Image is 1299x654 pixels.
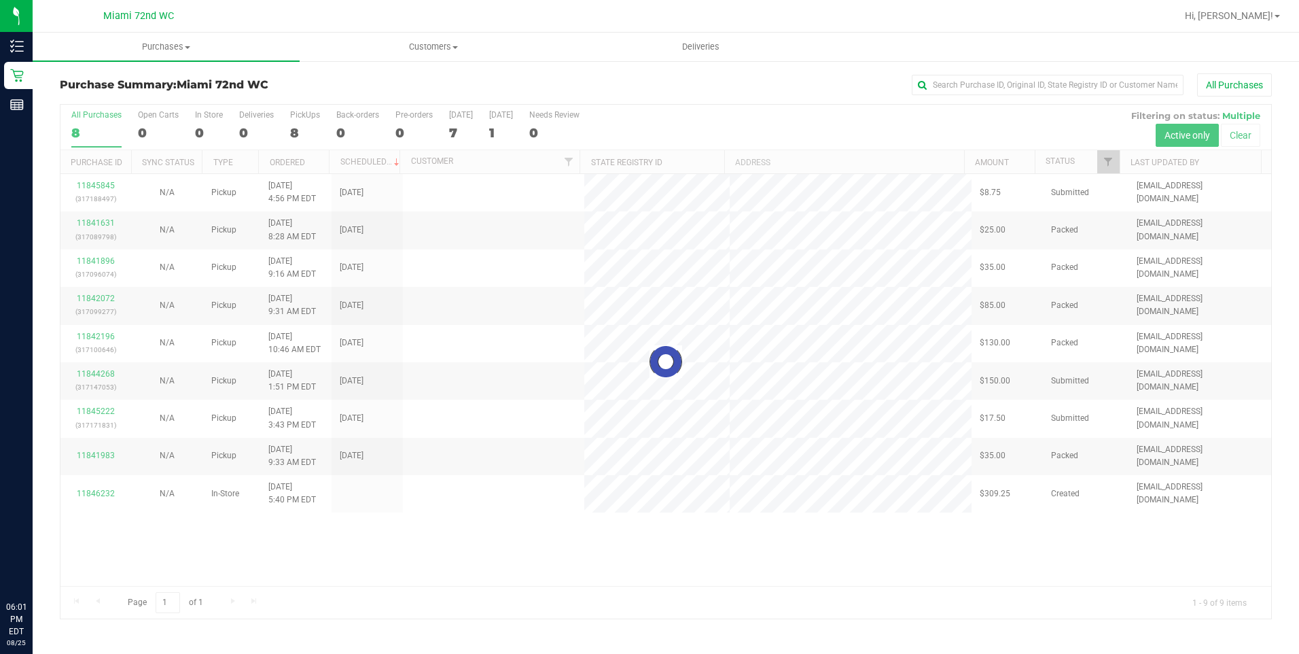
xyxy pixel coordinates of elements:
inline-svg: Retail [10,69,24,82]
span: Purchases [33,41,300,53]
inline-svg: Inventory [10,39,24,53]
span: Customers [300,41,566,53]
a: Purchases [33,33,300,61]
p: 08/25 [6,638,26,648]
h3: Purchase Summary: [60,79,464,91]
a: Customers [300,33,567,61]
p: 06:01 PM EDT [6,601,26,638]
inline-svg: Reports [10,98,24,111]
iframe: Resource center [14,545,54,586]
iframe: Resource center unread badge [40,543,56,560]
button: All Purchases [1197,73,1272,97]
a: Deliveries [567,33,834,61]
span: Miami 72nd WC [177,78,268,91]
span: Miami 72nd WC [103,10,174,22]
span: Deliveries [664,41,738,53]
input: Search Purchase ID, Original ID, State Registry ID or Customer Name... [912,75,1184,95]
span: Hi, [PERSON_NAME]! [1185,10,1273,21]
